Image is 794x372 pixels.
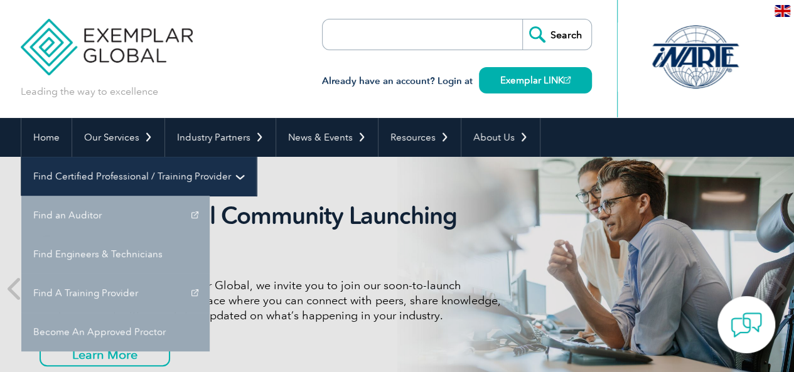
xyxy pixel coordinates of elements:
[564,77,571,83] img: open_square.png
[21,235,210,274] a: Find Engineers & Technicians
[21,118,72,157] a: Home
[72,118,164,157] a: Our Services
[21,196,210,235] a: Find an Auditor
[731,309,762,341] img: contact-chat.png
[21,157,256,196] a: Find Certified Professional / Training Provider
[276,118,378,157] a: News & Events
[378,118,461,157] a: Resources
[40,201,510,259] h2: Exemplar Global Community Launching Soon
[21,274,210,312] a: Find A Training Provider
[522,19,591,50] input: Search
[40,278,510,323] p: As a valued member of Exemplar Global, we invite you to join our soon-to-launch Community—a fun, ...
[21,312,210,351] a: Become An Approved Proctor
[479,67,592,93] a: Exemplar LINK
[21,85,158,98] p: Leading the way to excellence
[775,5,790,17] img: en
[322,73,592,89] h3: Already have an account? Login at
[461,118,540,157] a: About Us
[40,343,170,366] a: Learn More
[165,118,276,157] a: Industry Partners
